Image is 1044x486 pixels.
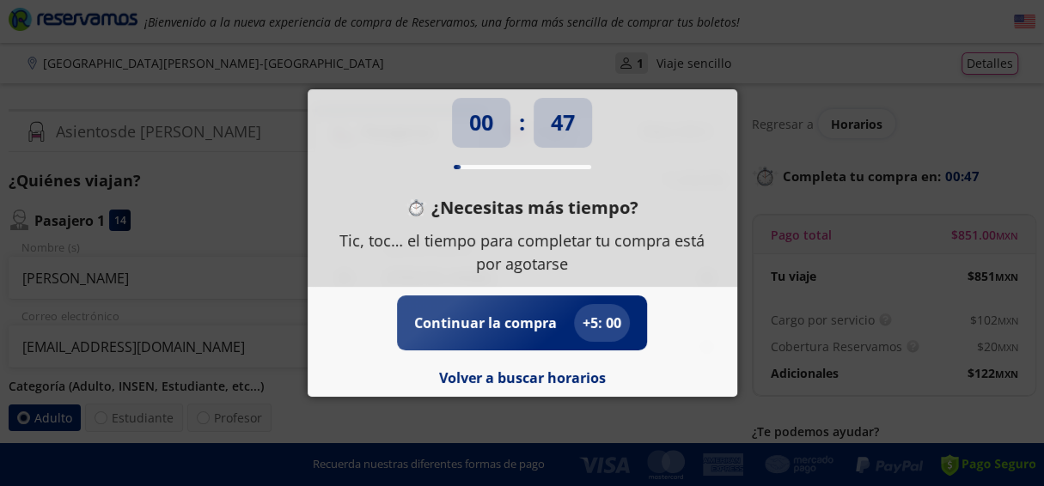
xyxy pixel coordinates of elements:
p: 00 [469,106,493,139]
button: Volver a buscar horarios [439,368,606,388]
p: Continuar la compra [414,313,557,333]
button: Continuar la compra+5: 00 [414,304,630,342]
p: : [519,106,525,139]
p: Tic, toc… el tiempo para completar tu compra está por agotarse [333,229,711,276]
p: ¿Necesitas más tiempo? [431,195,638,221]
p: 47 [551,106,575,139]
p: + 5 : 00 [583,313,621,333]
